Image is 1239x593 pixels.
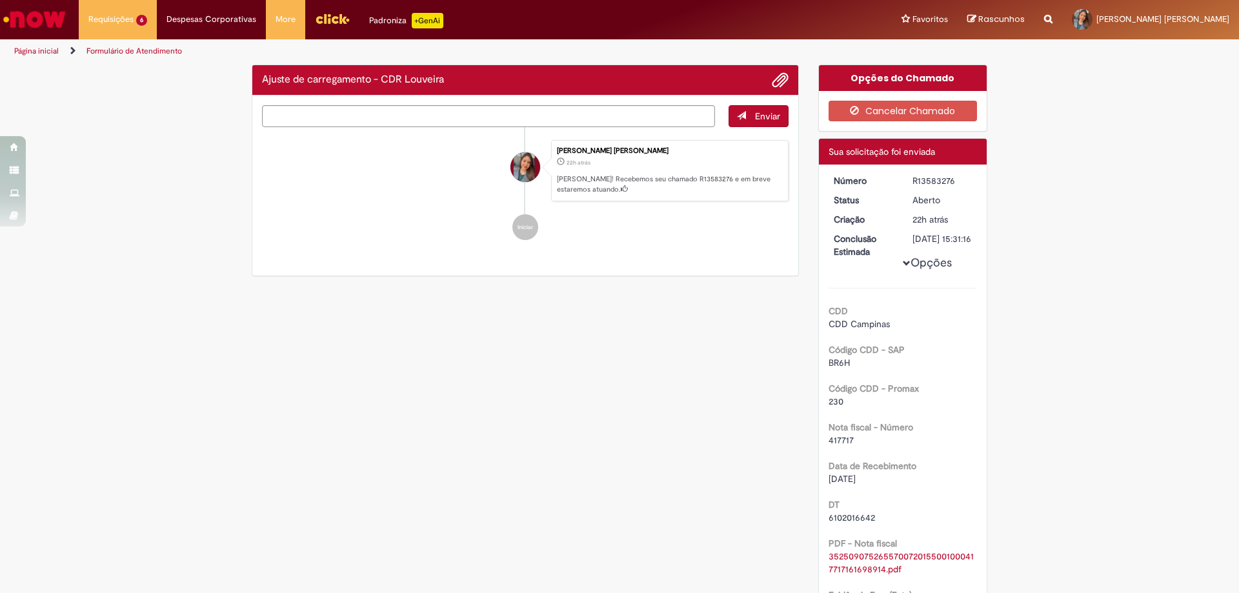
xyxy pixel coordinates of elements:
[829,512,875,523] span: 6102016642
[86,46,182,56] a: Formulário de Atendimento
[824,174,903,187] dt: Número
[88,13,134,26] span: Requisições
[729,105,789,127] button: Enviar
[829,460,916,472] b: Data de Recebimento
[978,13,1025,25] span: Rascunhos
[1096,14,1229,25] span: [PERSON_NAME] [PERSON_NAME]
[912,174,972,187] div: R13583276
[1,6,68,32] img: ServiceNow
[510,152,540,182] div: Jenifer Rodrigues Ruys
[829,396,843,407] span: 230
[166,13,256,26] span: Despesas Corporativas
[557,147,781,155] div: [PERSON_NAME] [PERSON_NAME]
[829,538,897,549] b: PDF - Nota fiscal
[912,194,972,206] div: Aberto
[412,13,443,28] p: +GenAi
[912,214,948,225] span: 22h atrás
[912,214,948,225] time: 30/09/2025 17:31:10
[557,174,781,194] p: [PERSON_NAME]! Recebemos seu chamado R13583276 e em breve estaremos atuando.
[755,110,780,122] span: Enviar
[829,499,840,510] b: DT
[829,305,848,317] b: CDD
[262,74,444,86] h2: Ajuste de carregamento - CDR Louveira Histórico de tíquete
[819,65,987,91] div: Opções do Chamado
[824,232,903,258] dt: Conclusão Estimada
[829,434,854,446] span: 417717
[567,159,590,166] span: 22h atrás
[567,159,590,166] time: 30/09/2025 17:31:10
[369,13,443,28] div: Padroniza
[912,13,948,26] span: Favoritos
[10,39,816,63] ul: Trilhas de página
[829,550,974,575] a: Download de 3525090752655700720155001000417717161698914.pdf
[912,213,972,226] div: 30/09/2025 17:31:10
[912,232,972,245] div: [DATE] 15:31:16
[276,13,296,26] span: More
[829,383,919,394] b: Código CDD - Promax
[824,213,903,226] dt: Criação
[829,146,935,157] span: Sua solicitação foi enviada
[262,140,789,202] li: Jenifer Rodrigues Ruys
[829,473,856,485] span: [DATE]
[136,15,147,26] span: 6
[824,194,903,206] dt: Status
[262,127,789,254] ul: Histórico de tíquete
[772,72,789,88] button: Adicionar anexos
[829,101,978,121] button: Cancelar Chamado
[829,318,890,330] span: CDD Campinas
[829,357,850,368] span: BR6H
[967,14,1025,26] a: Rascunhos
[829,344,905,356] b: Código CDD - SAP
[829,421,913,433] b: Nota fiscal - Número
[315,9,350,28] img: click_logo_yellow_360x200.png
[14,46,59,56] a: Página inicial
